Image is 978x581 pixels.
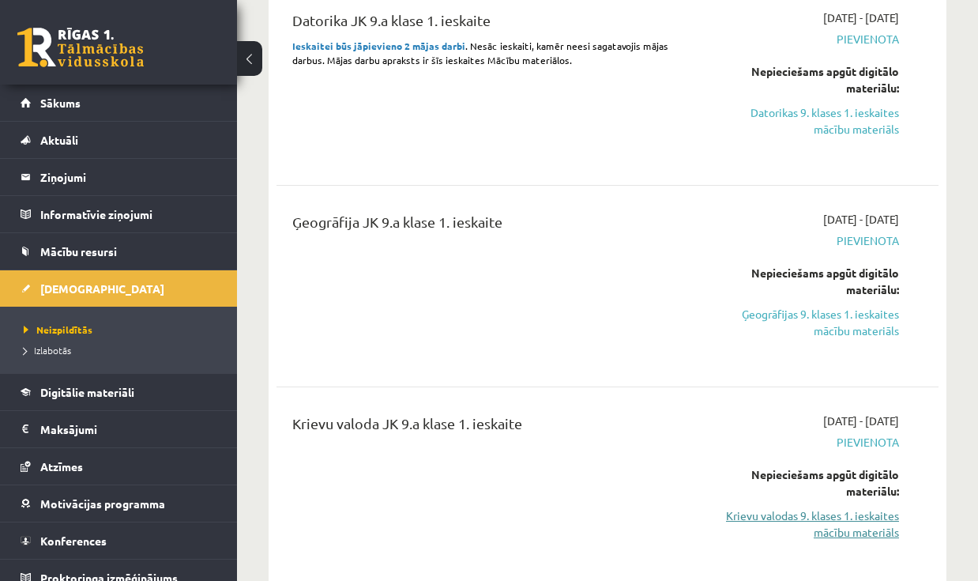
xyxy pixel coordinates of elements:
[21,196,217,232] a: Informatīvie ziņojumi
[40,244,117,258] span: Mācību resursi
[24,323,221,337] a: Neizpildītās
[21,159,217,195] a: Ziņojumi
[40,281,164,296] span: [DEMOGRAPHIC_DATA]
[292,40,465,52] strong: Ieskaitei būs jāpievieno 2 mājas darbi
[713,507,899,541] a: Krievu valodas 9. klases 1. ieskaites mācību materiāls
[21,485,217,522] a: Motivācijas programma
[713,31,899,47] span: Pievienota
[24,323,92,336] span: Neizpildītās
[713,232,899,249] span: Pievienota
[292,211,689,240] div: Ģeogrāfija JK 9.a klase 1. ieskaite
[40,385,134,399] span: Digitālie materiāli
[713,104,899,138] a: Datorikas 9. klases 1. ieskaites mācību materiāls
[713,306,899,339] a: Ģeogrāfijas 9. klases 1. ieskaites mācību materiāls
[21,233,217,270] a: Mācību resursi
[292,9,689,39] div: Datorika JK 9.a klase 1. ieskaite
[40,496,165,511] span: Motivācijas programma
[292,413,689,442] div: Krievu valoda JK 9.a klase 1. ieskaite
[21,374,217,410] a: Digitālie materiāli
[40,133,78,147] span: Aktuāli
[17,28,144,67] a: Rīgas 1. Tālmācības vidusskola
[24,344,71,357] span: Izlabotās
[823,9,899,26] span: [DATE] - [DATE]
[21,448,217,485] a: Atzīmes
[21,122,217,158] a: Aktuāli
[292,40,668,66] span: . Nesāc ieskaiti, kamēr neesi sagatavojis mājas darbus. Mājas darbu apraksts ir šīs ieskaites Māc...
[21,411,217,447] a: Maksājumi
[40,196,217,232] legend: Informatīvie ziņojumi
[713,466,899,500] div: Nepieciešams apgūt digitālo materiālu:
[40,534,107,548] span: Konferences
[40,411,217,447] legend: Maksājumi
[40,159,217,195] legend: Ziņojumi
[713,265,899,298] div: Nepieciešams apgūt digitālo materiālu:
[21,85,217,121] a: Sākums
[713,63,899,96] div: Nepieciešams apgūt digitālo materiālu:
[40,96,81,110] span: Sākums
[40,459,83,473] span: Atzīmes
[823,211,899,228] span: [DATE] - [DATE]
[823,413,899,429] span: [DATE] - [DATE]
[24,343,221,357] a: Izlabotās
[21,523,217,559] a: Konferences
[713,434,899,451] span: Pievienota
[21,270,217,307] a: [DEMOGRAPHIC_DATA]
